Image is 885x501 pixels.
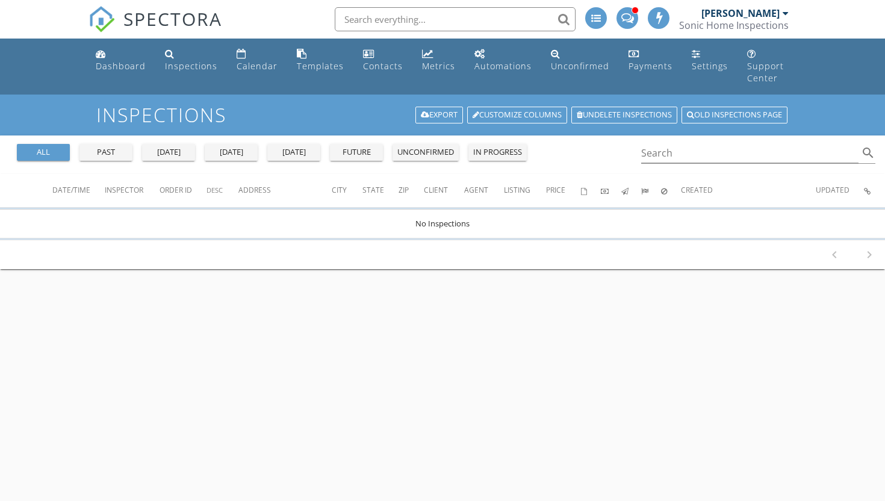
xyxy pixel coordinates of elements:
[467,107,567,123] a: Customize Columns
[17,144,70,161] button: all
[267,144,320,161] button: [DATE]
[397,146,454,158] div: unconfirmed
[415,107,463,123] a: Export
[546,174,581,208] th: Price: Not sorted.
[417,43,460,78] a: Metrics
[297,60,344,72] div: Templates
[681,185,713,195] span: Created
[165,60,217,72] div: Inspections
[546,43,614,78] a: Unconfirmed
[424,185,448,195] span: Client
[393,144,459,161] button: unconfirmed
[84,146,128,158] div: past
[621,174,641,208] th: Published: Not sorted.
[238,185,271,195] span: Address
[335,146,378,158] div: future
[332,174,362,208] th: City: Not sorted.
[52,174,105,208] th: Date/Time: Not sorted.
[687,43,733,78] a: Settings
[123,6,222,31] span: SPECTORA
[701,7,780,19] div: [PERSON_NAME]
[468,144,527,161] button: in progress
[105,174,160,208] th: Inspector: Not sorted.
[624,43,677,78] a: Payments
[160,185,192,195] span: Order ID
[641,143,859,163] input: Search
[641,174,661,208] th: Submitted: Not sorted.
[692,60,728,72] div: Settings
[473,146,522,158] div: in progress
[358,43,408,78] a: Contacts
[96,104,789,125] h1: Inspections
[362,174,399,208] th: State: Not sorted.
[210,146,253,158] div: [DATE]
[332,185,347,195] span: City
[91,43,151,78] a: Dashboard
[206,174,238,208] th: Desc: Not sorted.
[601,174,621,208] th: Paid: Not sorted.
[816,185,849,195] span: Updated
[142,144,195,161] button: [DATE]
[864,174,885,208] th: Inspection Details: Not sorted.
[679,19,789,31] div: Sonic Home Inspections
[205,144,258,161] button: [DATE]
[160,43,222,78] a: Inspections
[629,60,672,72] div: Payments
[742,43,794,90] a: Support Center
[160,174,206,208] th: Order ID: Not sorted.
[682,107,787,123] a: Old inspections page
[504,174,546,208] th: Listing: Not sorted.
[363,60,403,72] div: Contacts
[105,185,143,195] span: Inspector
[399,185,409,195] span: Zip
[661,174,681,208] th: Canceled: Not sorted.
[96,60,146,72] div: Dashboard
[571,107,677,123] a: Undelete inspections
[504,185,530,195] span: Listing
[399,174,424,208] th: Zip: Not sorted.
[330,144,383,161] button: future
[464,174,504,208] th: Agent: Not sorted.
[272,146,315,158] div: [DATE]
[861,146,875,160] i: search
[581,174,601,208] th: Agreements signed: Not sorted.
[292,43,349,78] a: Templates
[88,6,115,33] img: The Best Home Inspection Software - Spectora
[79,144,132,161] button: past
[237,60,278,72] div: Calendar
[238,174,332,208] th: Address: Not sorted.
[474,60,532,72] div: Automations
[52,185,90,195] span: Date/Time
[546,185,565,195] span: Price
[464,185,488,195] span: Agent
[206,185,223,194] span: Desc
[424,174,464,208] th: Client: Not sorted.
[232,43,282,78] a: Calendar
[551,60,609,72] div: Unconfirmed
[470,43,536,78] a: Automations (Advanced)
[681,174,816,208] th: Created: Not sorted.
[816,174,864,208] th: Updated: Not sorted.
[147,146,190,158] div: [DATE]
[88,16,222,42] a: SPECTORA
[335,7,576,31] input: Search everything...
[422,60,455,72] div: Metrics
[362,185,384,195] span: State
[747,60,784,84] div: Support Center
[22,146,65,158] div: all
